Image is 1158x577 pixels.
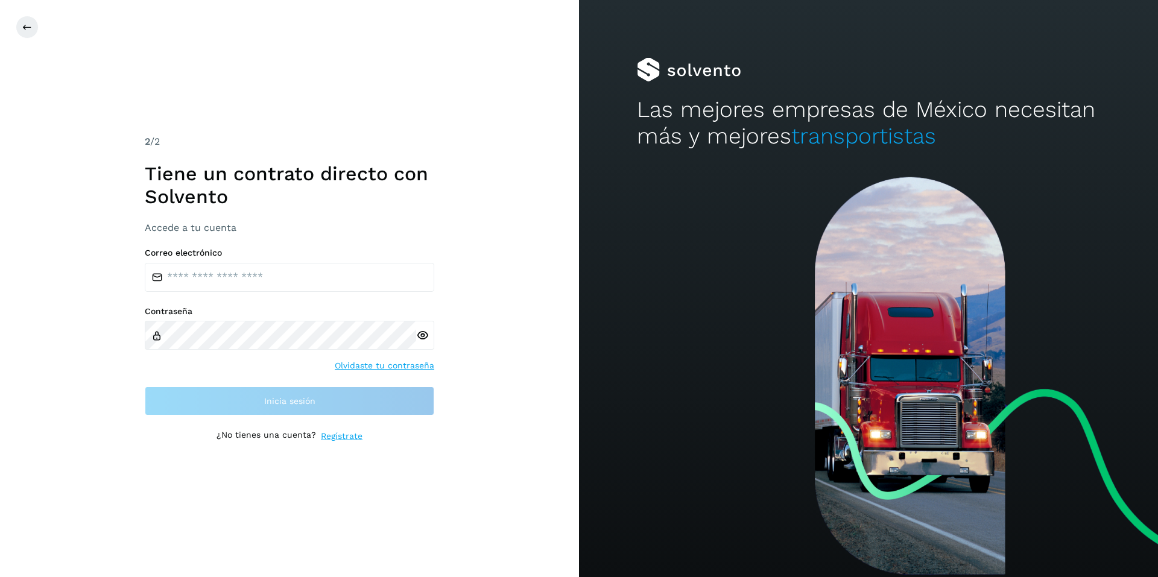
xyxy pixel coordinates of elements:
a: Regístrate [321,430,362,443]
h3: Accede a tu cuenta [145,222,434,233]
span: 2 [145,136,150,147]
h1: Tiene un contrato directo con Solvento [145,162,434,209]
button: Inicia sesión [145,386,434,415]
div: /2 [145,134,434,149]
span: Inicia sesión [264,397,315,405]
h2: Las mejores empresas de México necesitan más y mejores [637,96,1100,150]
p: ¿No tienes una cuenta? [217,430,316,443]
label: Contraseña [145,306,434,317]
a: Olvidaste tu contraseña [335,359,434,372]
label: Correo electrónico [145,248,434,258]
span: transportistas [791,123,936,149]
